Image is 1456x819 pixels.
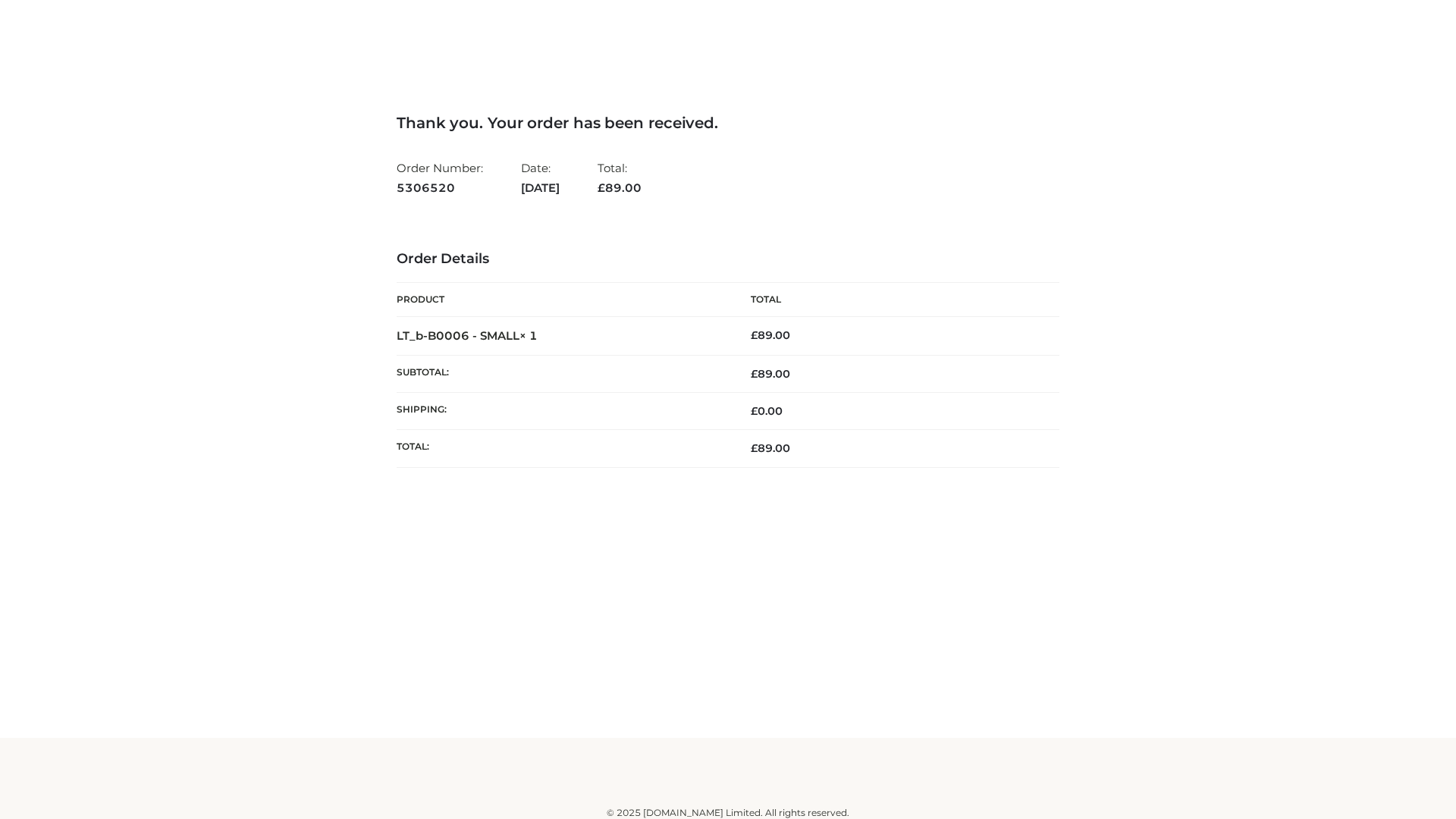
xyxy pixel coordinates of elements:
[751,404,758,418] span: £
[751,328,790,342] bdi: 89.00
[751,441,758,455] span: £
[598,155,642,201] li: Total:
[397,355,728,392] th: Subtotal:
[397,251,1059,268] h3: Order Details
[519,328,538,343] strong: × 1
[521,178,560,198] strong: [DATE]
[751,441,790,455] span: 89.00
[751,328,758,342] span: £
[397,155,483,201] li: Order Number:
[397,283,728,317] th: Product
[397,328,538,343] strong: LT_b-B0006 - SMALL
[397,430,728,467] th: Total:
[397,114,1059,132] h3: Thank you. Your order has been received.
[397,178,483,198] strong: 5306520
[598,180,642,195] span: 89.00
[751,367,790,381] span: 89.00
[751,367,758,381] span: £
[521,155,560,201] li: Date:
[728,283,1059,317] th: Total
[598,180,605,195] span: £
[397,393,728,430] th: Shipping:
[751,404,783,418] bdi: 0.00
